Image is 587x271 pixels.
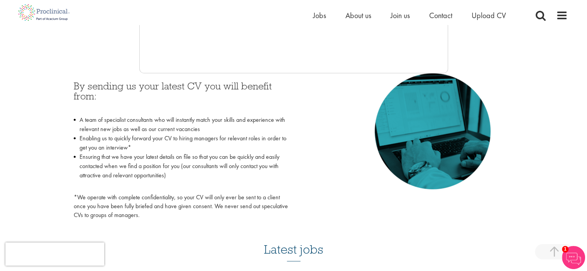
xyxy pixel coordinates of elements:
[264,224,323,261] h3: Latest jobs
[345,10,371,20] a: About us
[391,10,410,20] a: Join us
[313,10,326,20] a: Jobs
[562,246,568,252] span: 1
[472,10,506,20] a: Upload CV
[74,152,288,189] li: Ensuring that we have your latest details on file so that you can be quickly and easily contacted...
[74,134,288,152] li: Enabling us to quickly forward your CV to hiring managers for relevant roles in order to get you ...
[74,115,288,134] li: A team of specialist consultants who will instantly match your skills and experience with relevan...
[74,193,288,220] p: *We operate with complete confidentiality, so your CV will only ever be sent to a client once you...
[429,10,452,20] a: Contact
[5,242,104,266] iframe: reCAPTCHA
[74,81,288,111] h3: By sending us your latest CV you will benefit from:
[562,246,585,269] img: Chatbot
